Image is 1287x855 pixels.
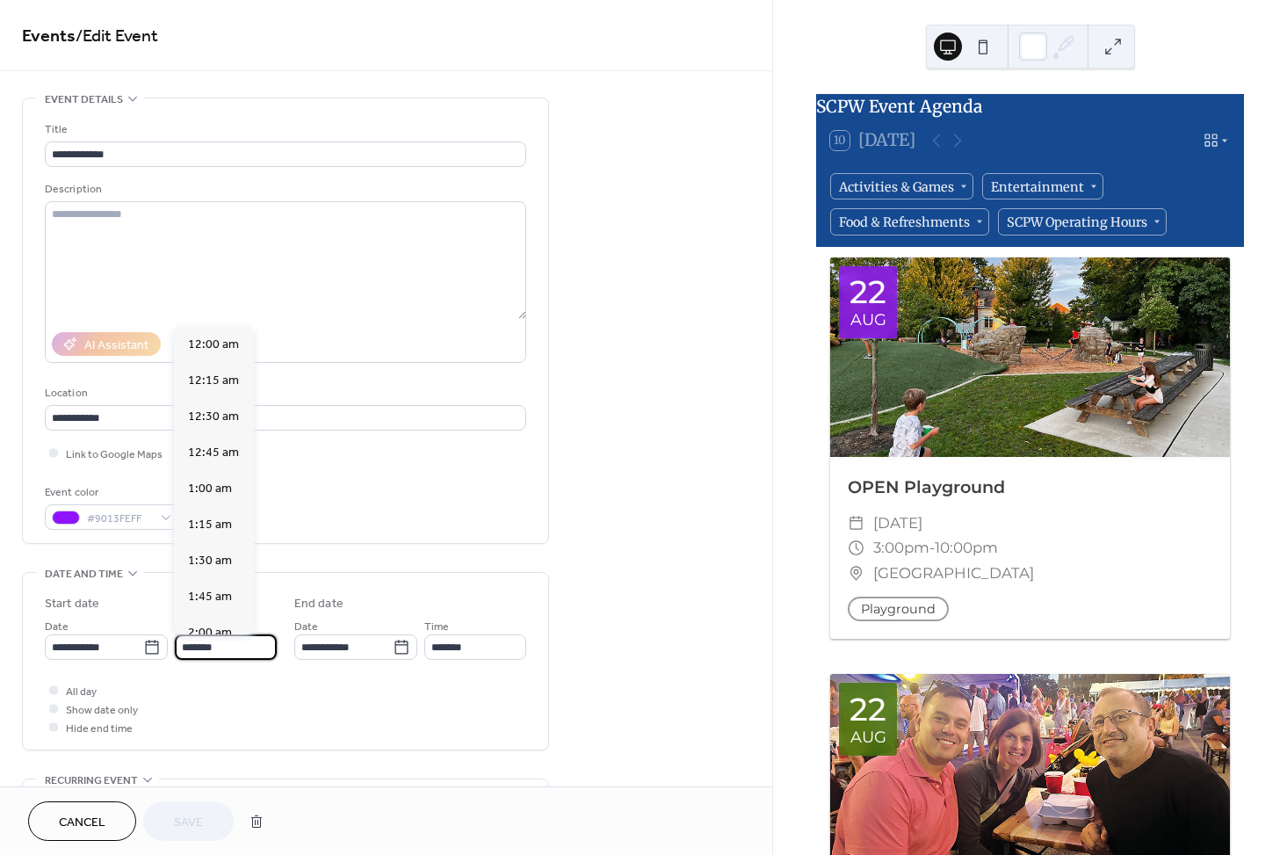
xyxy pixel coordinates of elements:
[188,408,239,426] span: 12:30 am
[873,561,1034,586] span: [GEOGRAPHIC_DATA]
[45,565,123,583] span: Date and time
[188,444,239,462] span: 12:45 am
[424,618,449,636] span: Time
[76,19,158,54] span: / Edit Event
[66,720,133,738] span: Hide end time
[188,624,232,642] span: 2:00 am
[188,588,232,606] span: 1:45 am
[294,595,343,613] div: End date
[873,535,929,561] span: 3:00pm
[45,772,138,790] span: Recurring event
[929,535,935,561] span: -
[45,91,123,109] span: Event details
[45,120,523,139] div: Title
[22,19,76,54] a: Events
[873,511,922,536] span: [DATE]
[850,276,886,308] div: 22
[850,312,886,328] div: Aug
[45,180,523,199] div: Description
[45,483,177,502] div: Event color
[87,510,152,528] span: #9013FEFF
[294,618,318,636] span: Date
[66,446,163,464] span: Link to Google Maps
[848,561,864,586] div: ​
[848,535,864,561] div: ​
[45,618,69,636] span: Date
[830,475,1230,500] div: OPEN Playground
[66,683,97,701] span: All day
[45,384,523,402] div: Location
[188,336,239,354] span: 12:00 am
[188,552,232,570] span: 1:30 am
[66,701,138,720] span: Show date only
[45,595,99,613] div: Start date
[850,729,886,745] div: Aug
[850,693,886,725] div: 22
[188,372,239,390] span: 12:15 am
[59,814,105,832] span: Cancel
[848,511,864,536] div: ​
[816,94,1244,120] div: SCPW Event Agenda
[188,516,232,534] span: 1:15 am
[28,801,136,841] button: Cancel
[188,480,232,498] span: 1:00 am
[935,535,998,561] span: 10:00pm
